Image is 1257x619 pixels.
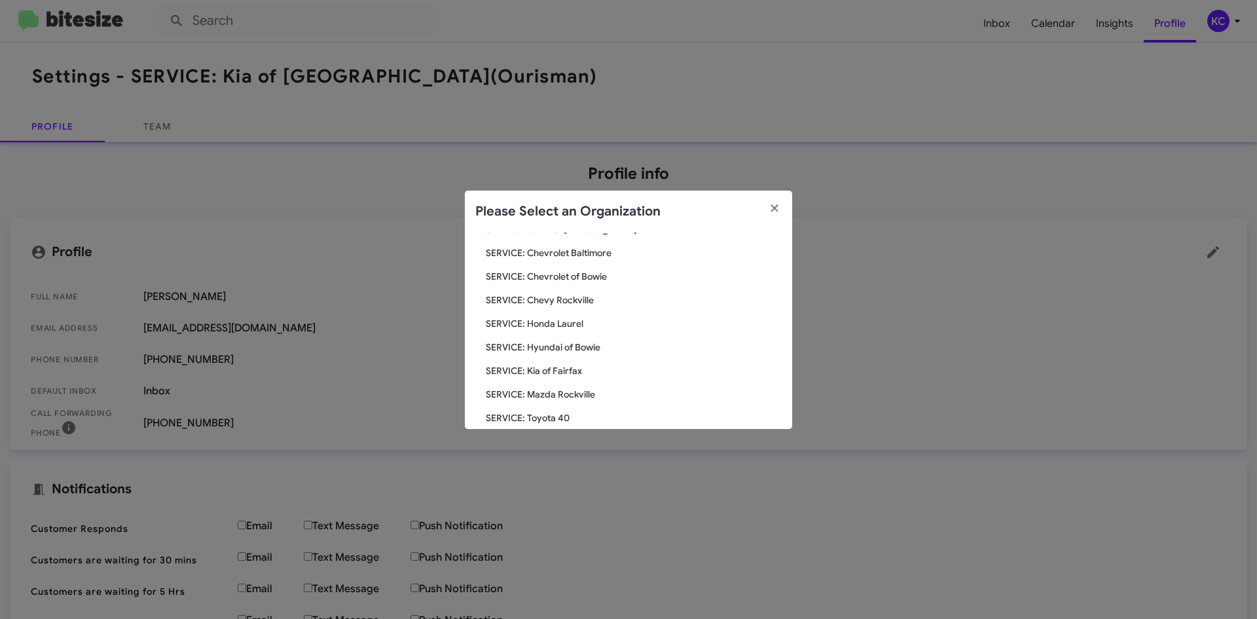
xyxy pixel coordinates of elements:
[486,411,782,424] span: SERVICE: Toyota 40
[486,364,782,377] span: SERVICE: Kia of Fairfax
[486,341,782,354] span: SERVICE: Hyundai of Bowie
[475,201,661,222] h2: Please Select an Organization
[486,388,782,401] span: SERVICE: Mazda Rockville
[486,317,782,330] span: SERVICE: Honda Laurel
[486,270,782,283] span: SERVICE: Chevrolet of Bowie
[486,293,782,307] span: SERVICE: Chevy Rockville
[486,246,782,259] span: SERVICE: Chevrolet Baltimore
